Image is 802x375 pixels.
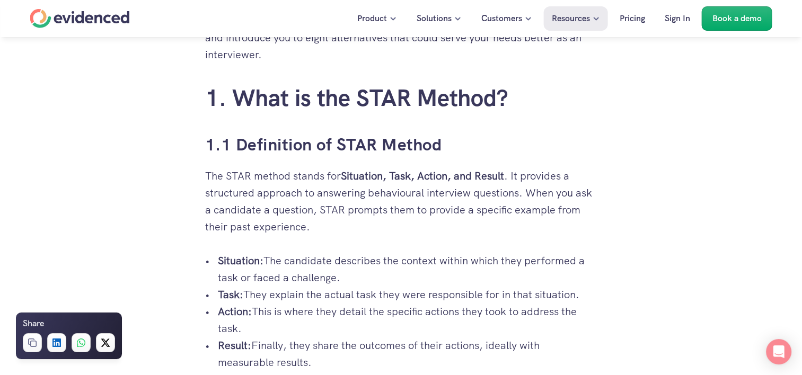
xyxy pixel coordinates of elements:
strong: Action: [218,305,252,318]
a: 1. What is the STAR Method? [205,83,508,113]
a: Pricing [612,6,653,31]
a: 1.1 Definition of STAR Method [205,133,442,156]
strong: Situation, Task, Action, and Result [341,169,504,183]
p: The STAR method stands for . It provides a structured approach to answering behavioural interview... [205,167,597,235]
p: The candidate describes the context within which they performed a task or faced a challenge. [218,252,597,286]
strong: Result: [218,338,251,352]
p: Sign In [665,12,690,25]
strong: Situation: [218,254,263,267]
strong: Task: [218,288,243,301]
p: Resources [552,12,590,25]
p: Book a demo [712,12,762,25]
p: Product [357,12,387,25]
p: Pricing [620,12,645,25]
a: Sign In [657,6,698,31]
div: Open Intercom Messenger [766,339,791,364]
p: Customers [481,12,522,25]
p: Finally, they share the outcomes of their actions, ideally with measurable results. [218,337,597,371]
h6: Share [23,317,44,331]
p: They explain the actual task they were responsible for in that situation. [218,286,597,303]
a: Home [30,9,130,28]
p: This is where they detail the specific actions they took to address the task. [218,303,597,337]
a: Book a demo [702,6,772,31]
p: Solutions [417,12,452,25]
